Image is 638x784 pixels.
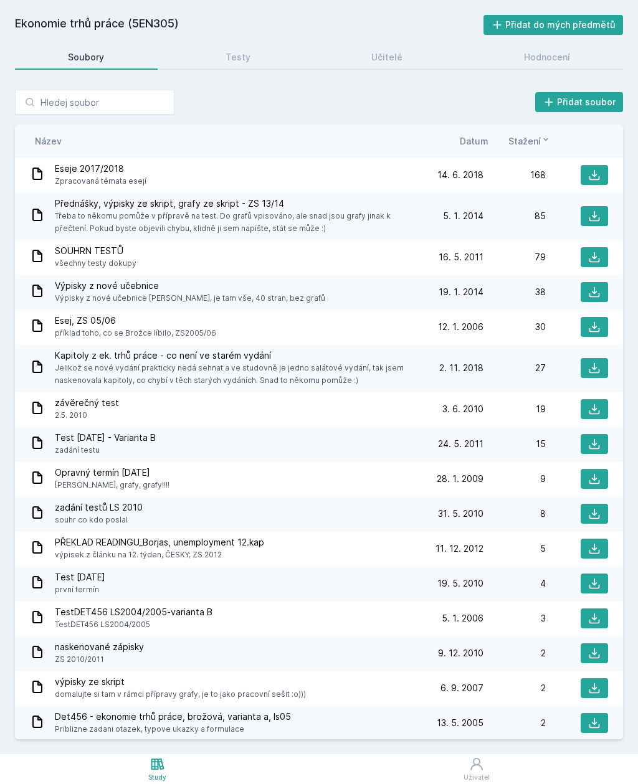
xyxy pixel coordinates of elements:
[438,647,483,659] span: 9. 12. 2010
[439,286,483,298] span: 19. 1. 2014
[483,508,546,520] div: 8
[464,773,490,782] div: Uživatel
[15,45,158,70] a: Soubory
[15,90,174,115] input: Hledej soubor
[483,362,546,374] div: 27
[55,466,169,479] span: Opravný termín [DATE]
[55,397,119,409] span: závěrečný test
[226,51,250,64] div: Testy
[483,169,546,181] div: 168
[55,362,416,387] span: Jelikož se nové vydání prakticky nedá sehnat a ve studovně je jedno salátové vydání, tak jsem nas...
[15,15,483,35] h2: Ekonomie trhů práce (5EN305)
[442,612,483,625] span: 5. 1. 2006
[483,612,546,625] div: 3
[483,403,546,415] div: 19
[483,577,546,590] div: 4
[437,473,483,485] span: 28. 1. 2009
[371,51,402,64] div: Učitelé
[483,210,546,222] div: 85
[438,508,483,520] span: 31. 5. 2010
[55,432,156,444] span: Test [DATE] - Varianta B
[508,135,541,148] span: Stažení
[55,175,146,187] span: Zpracovaná témata esejí
[438,438,483,450] span: 24. 5. 2011
[55,292,325,305] span: Výpisky z nové učebnice [PERSON_NAME], je tam vše, 40 stran, bez grafů
[55,314,216,327] span: Esej, ZS 05/06
[483,251,546,263] div: 79
[55,245,136,257] span: SOUHRN TESTŮ
[55,210,416,235] span: Třeba to někomu pomůže v přípravě na test. Do grafů vpisováno, ale snad jsou grafy jinak k přečte...
[173,45,304,70] a: Testy
[483,15,624,35] button: Přidat do mých předmětů
[483,321,546,333] div: 30
[437,577,483,590] span: 19. 5. 2010
[55,349,416,362] span: Kapitoly z ek. trhů práce - co není ve starém vydání
[55,641,144,653] span: naskenované zápisky
[443,210,483,222] span: 5. 1. 2014
[483,473,546,485] div: 9
[55,536,264,549] span: PŘEKLAD READINGU_Borjas, unemployment 12.kap
[318,45,456,70] a: Učitelé
[437,717,483,729] span: 13. 5. 2005
[148,773,166,782] div: Study
[55,676,306,688] span: výpisky ze skript
[535,92,624,112] button: Přidat soubor
[55,444,156,456] span: zadání testu
[471,45,624,70] a: Hodnocení
[55,618,212,631] span: TestDET456 LS2004/2005
[440,682,483,694] span: 6. 9. 2007
[68,51,104,64] div: Soubory
[483,286,546,298] div: 38
[55,409,119,422] span: 2.5. 2010
[483,717,546,729] div: 2
[483,542,546,555] div: 5
[55,197,416,210] span: Přednášky, výpisky ze skript, grafy ze skript - ZS 13/14
[483,647,546,659] div: 2
[55,571,105,583] span: Test [DATE]
[438,321,483,333] span: 12. 1. 2006
[442,403,483,415] span: 3. 6. 2010
[55,711,291,723] span: Det456 - ekonomie trhů práce, brožová, varianta a, ls05
[55,479,169,491] span: [PERSON_NAME], grafy, grafy!!!!
[436,542,483,555] span: 11. 12. 2012
[439,362,483,374] span: 2. 11. 2018
[55,327,216,339] span: příklad toho, co se Brožce líbilo, ZS2005/06
[55,501,143,514] span: zadání testů LS 2010
[55,723,291,735] span: Priblizne zadani otazek, typove ukazky a formulace
[55,514,143,526] span: souhr co kdo poslal
[55,257,136,270] span: všechny testy dokupy
[508,135,551,148] button: Stažení
[55,606,212,618] span: TestDET456 LS2004/2005-varianta B
[55,549,264,561] span: výpisek z článku na 12. týden, ČESKY; ZS 2012
[55,163,146,175] span: Eseje 2017/2018
[483,438,546,450] div: 15
[55,280,325,292] span: Výpisky z nové učebnice
[55,653,144,666] span: ZS 2010/2011
[483,682,546,694] div: 2
[55,583,105,596] span: první termín
[524,51,570,64] div: Hodnocení
[439,251,483,263] span: 16. 5. 2011
[35,135,62,148] button: Název
[437,169,483,181] span: 14. 6. 2018
[55,688,306,701] span: domalujte si tam v rámci přípravy grafy, je to jako pracovní sešit :o)))
[460,135,488,148] button: Datum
